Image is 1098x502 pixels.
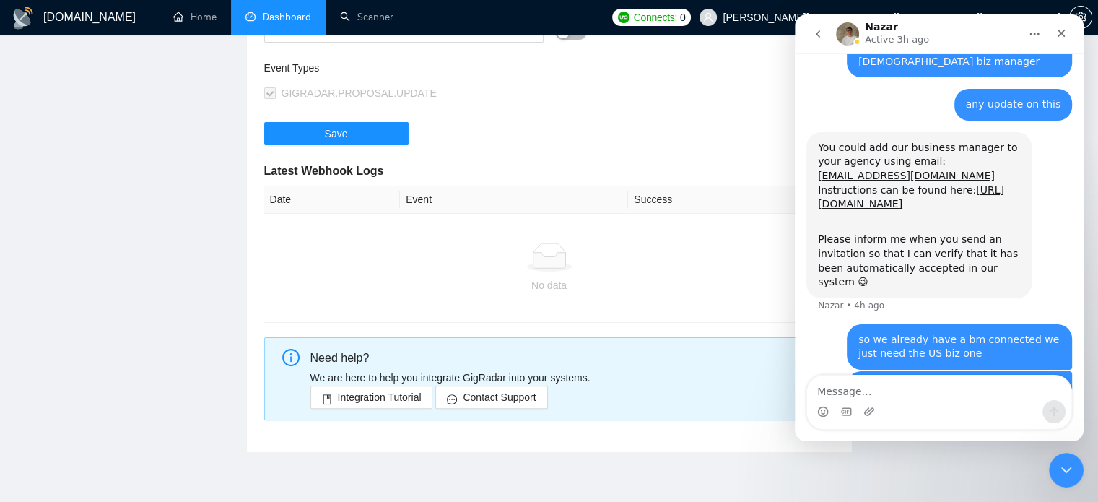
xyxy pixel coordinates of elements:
th: Event [400,186,628,214]
span: 0 [680,9,686,25]
div: No data [270,277,829,293]
span: Contact Support [463,389,536,405]
a: homeHome [173,11,217,23]
h5: Latest Webhook Logs [264,163,835,180]
iframe: Intercom live chat [1049,453,1084,488]
span: info-circle [282,349,300,366]
img: upwork-logo.png [618,12,629,23]
span: book [322,394,332,404]
p: We are here to help you integrate GigRadar into your systems. [310,370,823,386]
button: bookIntegration Tutorial [310,386,433,409]
th: Date [264,186,401,214]
span: Need help? [310,352,370,364]
iframe: Intercom live chat [795,14,1084,441]
th: Success [628,186,834,214]
img: logo [12,7,35,30]
a: bookIntegration Tutorial [310,391,433,403]
label: Event Types [264,60,320,76]
span: Connects: [634,9,677,25]
span: message [447,394,457,404]
span: user [703,12,713,22]
span: Integration Tutorial [338,389,422,405]
a: dashboardDashboard [245,11,311,23]
button: messageContact Support [435,386,547,409]
a: searchScanner [340,11,393,23]
button: Save [264,122,409,145]
span: Save [325,126,348,142]
a: setting [1069,12,1092,23]
button: setting [1069,6,1092,29]
span: setting [1070,12,1092,23]
span: GIGRADAR.PROPOSAL.UPDATE [282,87,437,99]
